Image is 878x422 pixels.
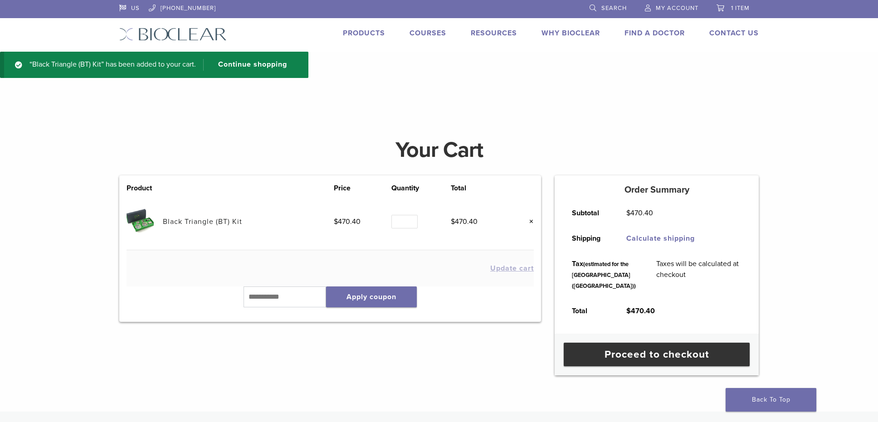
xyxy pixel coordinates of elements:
[564,343,750,366] a: Proceed to checkout
[561,200,616,226] th: Subtotal
[709,29,759,38] a: Contact Us
[626,306,655,315] bdi: 470.40
[522,216,534,228] a: Remove this item
[726,388,816,412] a: Back To Top
[561,226,616,251] th: Shipping
[471,29,517,38] a: Resources
[646,251,752,298] td: Taxes will be calculated at checkout
[626,234,695,243] a: Calculate shipping
[626,209,653,218] bdi: 470.40
[451,183,508,194] th: Total
[555,184,759,195] h5: Order Summary
[334,217,338,226] span: $
[490,265,534,272] button: Update cart
[572,261,636,290] small: (estimated for the [GEOGRAPHIC_DATA] ([GEOGRAPHIC_DATA]))
[343,29,385,38] a: Products
[326,286,417,307] button: Apply coupon
[731,5,750,12] span: 1 item
[127,183,163,194] th: Product
[334,183,391,194] th: Price
[112,139,766,161] h1: Your Cart
[561,298,616,324] th: Total
[119,28,227,41] img: Bioclear
[541,29,600,38] a: Why Bioclear
[451,217,455,226] span: $
[391,183,451,194] th: Quantity
[127,208,153,235] img: Black Triangle (BT) Kit
[561,251,646,298] th: Tax
[656,5,698,12] span: My Account
[601,5,627,12] span: Search
[410,29,446,38] a: Courses
[624,29,685,38] a: Find A Doctor
[626,306,631,315] span: $
[334,217,361,226] bdi: 470.40
[203,59,294,71] a: Continue shopping
[163,217,242,226] a: Black Triangle (BT) Kit
[626,209,630,218] span: $
[451,217,478,226] bdi: 470.40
